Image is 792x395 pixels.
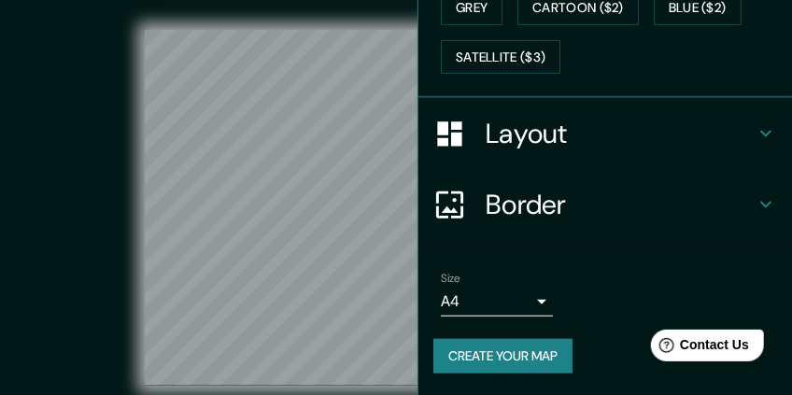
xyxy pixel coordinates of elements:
label: Size [441,271,460,287]
div: Border [418,169,792,240]
button: Create your map [433,339,573,374]
h4: Layout [486,117,755,150]
iframe: Help widget launcher [626,322,771,374]
h4: Border [486,188,755,221]
div: Layout [418,98,792,169]
canvas: Map [145,30,648,386]
button: Satellite ($3) [441,40,560,75]
div: A4 [441,287,553,317]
